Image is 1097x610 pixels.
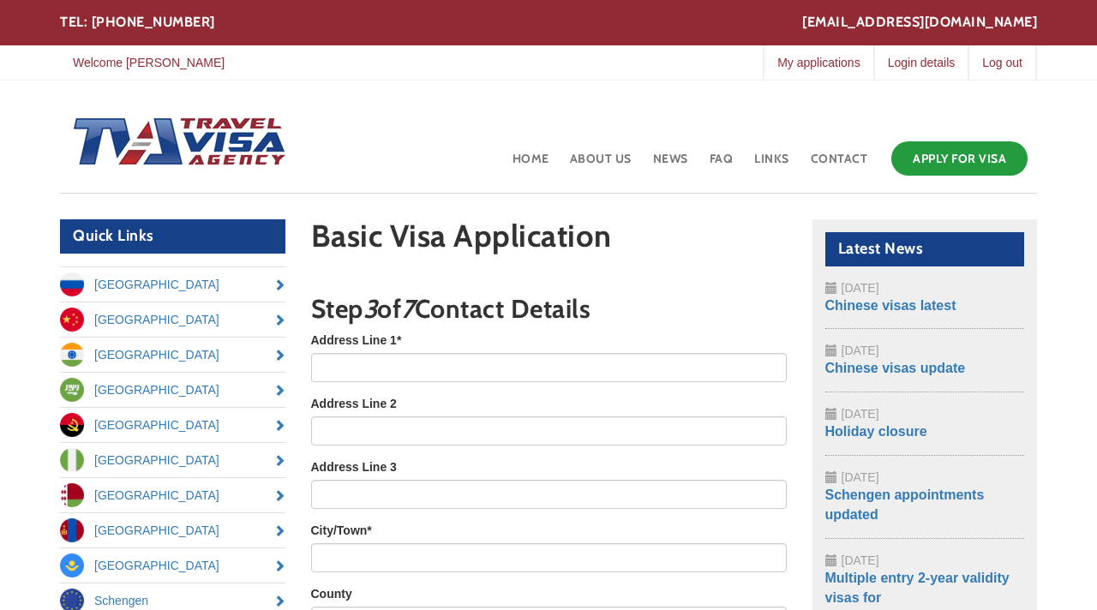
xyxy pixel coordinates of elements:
span: [DATE] [842,281,879,295]
label: City/Town [311,522,372,539]
a: [GEOGRAPHIC_DATA] [60,338,285,372]
a: Apply for Visa [891,141,1028,176]
a: Chinese visas update [825,361,966,375]
a: [GEOGRAPHIC_DATA] [60,513,285,547]
span: Step of Contact Details [311,293,591,325]
label: County [311,585,352,602]
a: Holiday closure [825,424,927,439]
label: Address Line 1 [311,332,402,349]
a: Home [511,137,551,193]
label: Address Line 3 [311,458,397,475]
a: Chinese visas latest [825,298,956,313]
h2: Latest News [825,232,1025,266]
a: [GEOGRAPHIC_DATA] [60,373,285,407]
a: Schengen appointments updated [825,487,985,522]
a: Login details [873,45,968,80]
a: My applications [763,45,873,80]
em: 3 [363,293,378,325]
a: [GEOGRAPHIC_DATA] [60,302,285,337]
span: This field is required. [397,333,401,347]
a: About Us [568,137,633,193]
h1: Basic Visa Application [311,219,787,261]
a: Contact [809,137,870,193]
a: [GEOGRAPHIC_DATA] [60,408,285,442]
span: [DATE] [842,470,879,484]
span: [DATE] [842,407,879,421]
span: [DATE] [842,553,879,567]
a: [GEOGRAPHIC_DATA] [60,548,285,583]
a: [GEOGRAPHIC_DATA] [60,443,285,477]
div: TEL: [PHONE_NUMBER] [60,13,1037,33]
a: [GEOGRAPHIC_DATA] [60,478,285,512]
a: Links [752,137,791,193]
span: [DATE] [842,344,879,357]
label: Address Line 2 [311,395,397,412]
a: [EMAIL_ADDRESS][DOMAIN_NAME] [802,13,1037,33]
span: This field is required. [367,523,371,537]
a: Log out [968,45,1035,80]
a: [GEOGRAPHIC_DATA] [60,267,285,302]
img: Home [60,100,288,186]
a: Welcome [PERSON_NAME] [60,45,237,80]
em: 7 [401,293,415,325]
a: FAQ [708,137,735,193]
a: News [651,137,690,193]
